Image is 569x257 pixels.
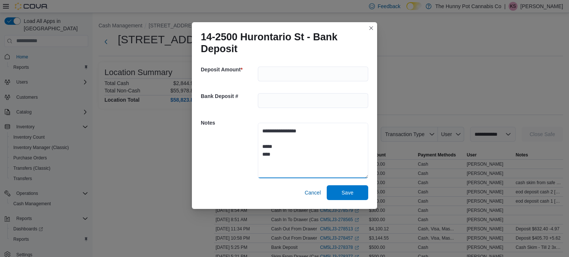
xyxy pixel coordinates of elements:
span: Cancel [305,189,321,196]
span: Save [342,189,353,196]
h5: Bank Deposit # [201,89,256,104]
button: Closes this modal window [367,24,376,33]
h1: 14-2500 Hurontario St - Bank Deposit [201,31,362,55]
button: Save [327,185,368,200]
h5: Deposit Amount [201,62,256,77]
button: Cancel [302,185,324,200]
h5: Notes [201,115,256,130]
